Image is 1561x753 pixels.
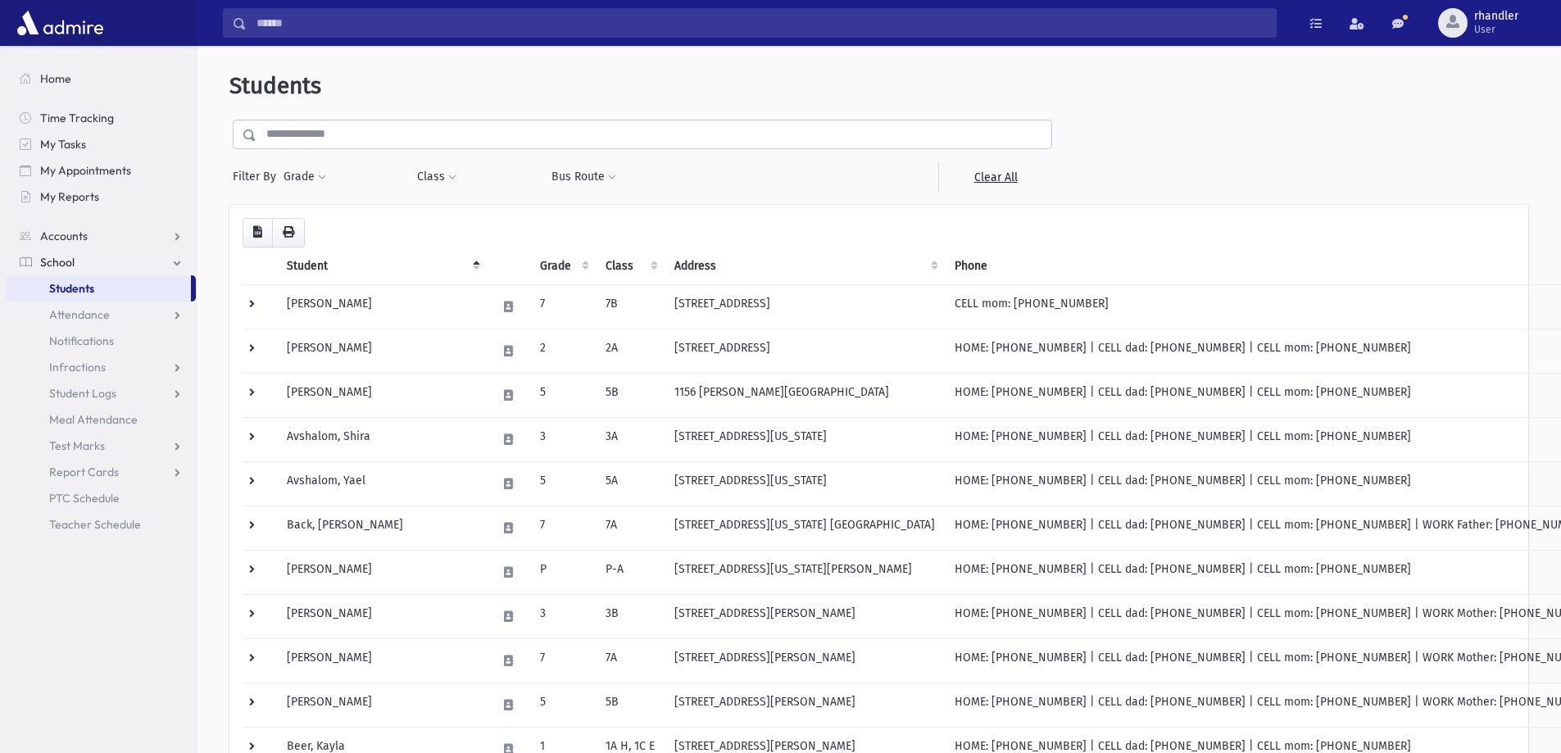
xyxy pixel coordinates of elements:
td: 3A [596,417,665,461]
td: P [530,550,596,594]
td: [STREET_ADDRESS][US_STATE] [GEOGRAPHIC_DATA] [665,506,945,550]
a: Home [7,66,196,92]
button: Class [416,162,457,192]
td: [PERSON_NAME] [277,373,487,417]
td: [STREET_ADDRESS][PERSON_NAME] [665,638,945,683]
span: Students [229,72,321,99]
span: Home [40,71,71,86]
td: 2 [530,329,596,373]
a: School [7,249,196,275]
span: My Tasks [40,137,86,152]
a: Teacher Schedule [7,511,196,538]
span: Meal Attendance [49,412,138,427]
td: 5 [530,373,596,417]
a: Accounts [7,223,196,249]
button: Bus Route [551,162,617,192]
span: Filter By [233,168,283,185]
a: Students [7,275,191,302]
td: 5B [596,373,665,417]
td: [STREET_ADDRESS][PERSON_NAME] [665,594,945,638]
td: [STREET_ADDRESS][US_STATE][PERSON_NAME] [665,550,945,594]
td: [STREET_ADDRESS] [665,329,945,373]
a: Test Marks [7,433,196,459]
span: PTC Schedule [49,491,120,506]
a: My Tasks [7,131,196,157]
td: [PERSON_NAME] [277,550,487,594]
th: Student: activate to sort column descending [277,247,487,285]
a: PTC Schedule [7,485,196,511]
td: P-A [596,550,665,594]
span: Attendance [49,307,110,322]
span: Infractions [49,360,106,374]
td: 7B [596,284,665,329]
td: 7A [596,506,665,550]
td: [PERSON_NAME] [277,683,487,727]
td: 1156 [PERSON_NAME][GEOGRAPHIC_DATA] [665,373,945,417]
td: Avshalom, Yael [277,461,487,506]
span: Test Marks [49,438,105,453]
td: [STREET_ADDRESS][US_STATE] [665,417,945,461]
td: 3 [530,594,596,638]
span: User [1474,23,1518,36]
button: CSV [243,218,273,247]
td: 7 [530,284,596,329]
td: [STREET_ADDRESS][PERSON_NAME] [665,683,945,727]
th: Class: activate to sort column ascending [596,247,665,285]
td: 5B [596,683,665,727]
td: 2A [596,329,665,373]
th: Grade: activate to sort column ascending [530,247,596,285]
td: Back, [PERSON_NAME] [277,506,487,550]
td: [STREET_ADDRESS] [665,284,945,329]
a: Attendance [7,302,196,328]
span: Student Logs [49,386,116,401]
button: Print [272,218,305,247]
span: My Appointments [40,163,131,178]
span: Accounts [40,229,88,243]
td: [PERSON_NAME] [277,638,487,683]
a: Notifications [7,328,196,354]
a: My Reports [7,184,196,210]
a: Student Logs [7,380,196,406]
td: Avshalom, Shira [277,417,487,461]
a: Clear All [938,162,1052,192]
span: rhandler [1474,10,1518,23]
td: 5A [596,461,665,506]
span: Students [49,281,94,296]
span: School [40,255,75,270]
span: Teacher Schedule [49,517,141,532]
td: 7A [596,638,665,683]
td: 5 [530,461,596,506]
span: Report Cards [49,465,119,479]
button: Grade [283,162,327,192]
a: My Appointments [7,157,196,184]
img: AdmirePro [13,7,107,39]
a: Time Tracking [7,105,196,131]
td: [PERSON_NAME] [277,284,487,329]
a: Meal Attendance [7,406,196,433]
td: 3B [596,594,665,638]
span: My Reports [40,189,99,204]
th: Address: activate to sort column ascending [665,247,945,285]
td: 7 [530,506,596,550]
td: [STREET_ADDRESS][US_STATE] [665,461,945,506]
td: [PERSON_NAME] [277,594,487,638]
span: Notifications [49,333,114,348]
span: Time Tracking [40,111,114,125]
td: 7 [530,638,596,683]
a: Report Cards [7,459,196,485]
a: Infractions [7,354,196,380]
td: 5 [530,683,596,727]
td: 3 [530,417,596,461]
input: Search [247,8,1276,38]
td: [PERSON_NAME] [277,329,487,373]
